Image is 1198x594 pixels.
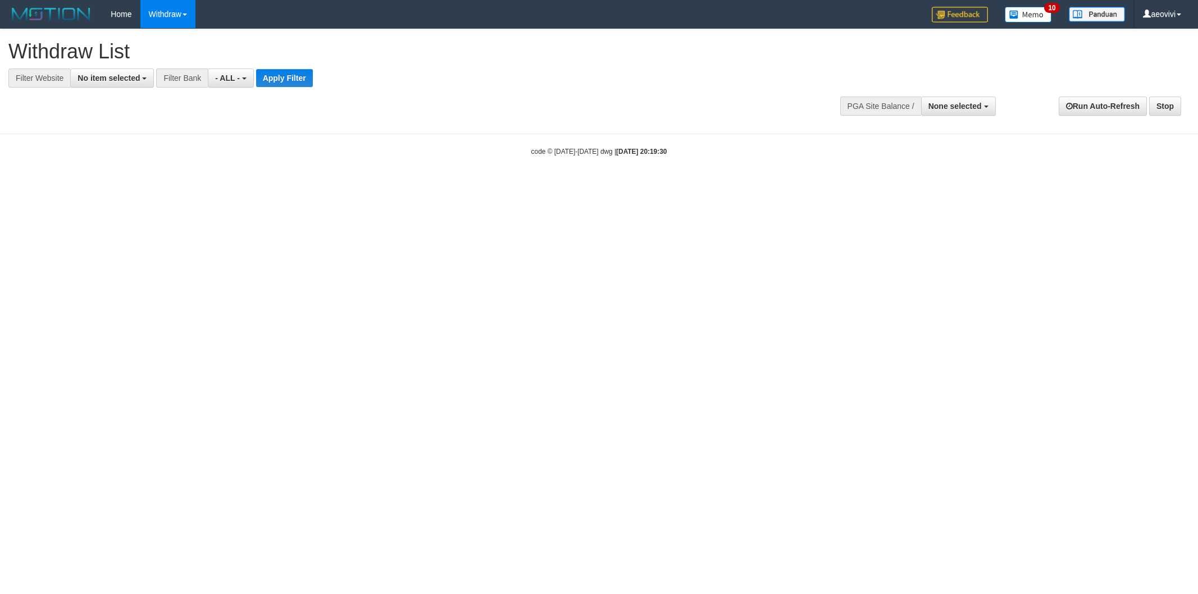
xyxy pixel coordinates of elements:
img: Feedback.jpg [932,7,988,22]
img: panduan.png [1069,7,1125,22]
div: Filter Website [8,68,70,88]
span: 10 [1044,3,1059,13]
strong: [DATE] 20:19:30 [616,148,667,156]
button: - ALL - [208,68,253,88]
h1: Withdraw List [8,40,787,63]
img: MOTION_logo.png [8,6,94,22]
span: - ALL - [215,74,240,83]
button: Apply Filter [256,69,313,87]
span: No item selected [78,74,140,83]
a: Run Auto-Refresh [1059,97,1147,116]
button: No item selected [70,68,154,88]
img: Button%20Memo.svg [1005,7,1052,22]
small: code © [DATE]-[DATE] dwg | [531,148,667,156]
button: None selected [921,97,996,116]
a: Stop [1149,97,1181,116]
div: PGA Site Balance / [840,97,921,116]
div: Filter Bank [156,68,208,88]
span: None selected [928,102,982,111]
